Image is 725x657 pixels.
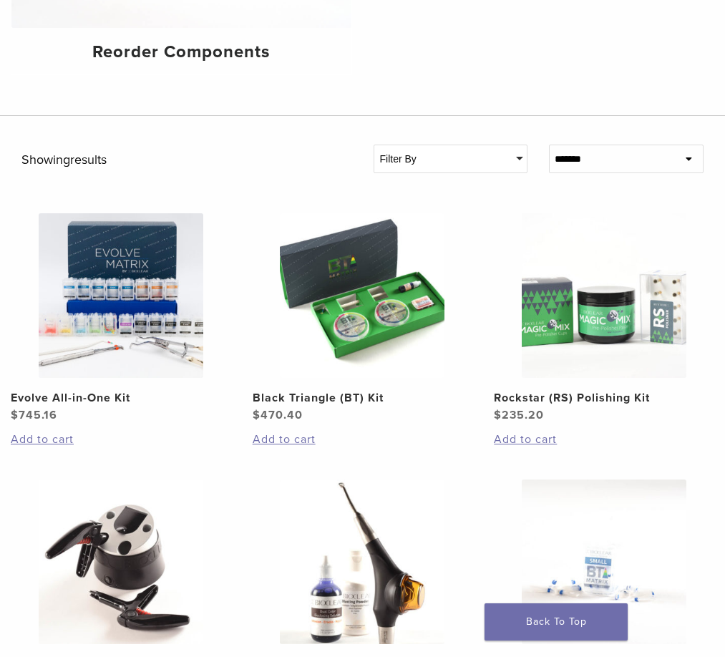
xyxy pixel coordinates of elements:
div: Filter By [374,145,527,172]
a: Add to cart: “Black Triangle (BT) Kit” [253,431,473,448]
a: Rockstar (RS) Polishing KitRockstar (RS) Polishing Kit $235.20 [494,213,714,424]
p: Showing results [21,145,352,177]
h2: Black Triangle (BT) Kit [253,389,473,407]
img: Black Triangle (BT) Kit [280,213,444,378]
img: HeatSync Kit [39,480,203,644]
a: Black Triangle (BT) KitBlack Triangle (BT) Kit $470.40 [253,213,473,424]
img: Blaster Kit [280,480,444,644]
h4: Reorder Components [23,39,340,65]
img: BT Matrix Series [522,480,686,644]
img: Rockstar (RS) Polishing Kit [522,213,686,378]
span: $ [494,408,502,422]
bdi: 745.16 [11,408,57,422]
a: Evolve All-in-One KitEvolve All-in-One Kit $745.16 [11,213,231,424]
h2: Evolve All-in-One Kit [11,389,231,407]
a: Back To Top [485,603,628,641]
span: $ [11,408,19,422]
span: $ [253,408,261,422]
bdi: 470.40 [253,408,303,422]
a: Add to cart: “Evolve All-in-One Kit” [11,431,231,448]
h2: Rockstar (RS) Polishing Kit [494,389,714,407]
a: Add to cart: “Rockstar (RS) Polishing Kit” [494,431,714,448]
bdi: 235.20 [494,408,544,422]
img: Evolve All-in-One Kit [39,213,203,378]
